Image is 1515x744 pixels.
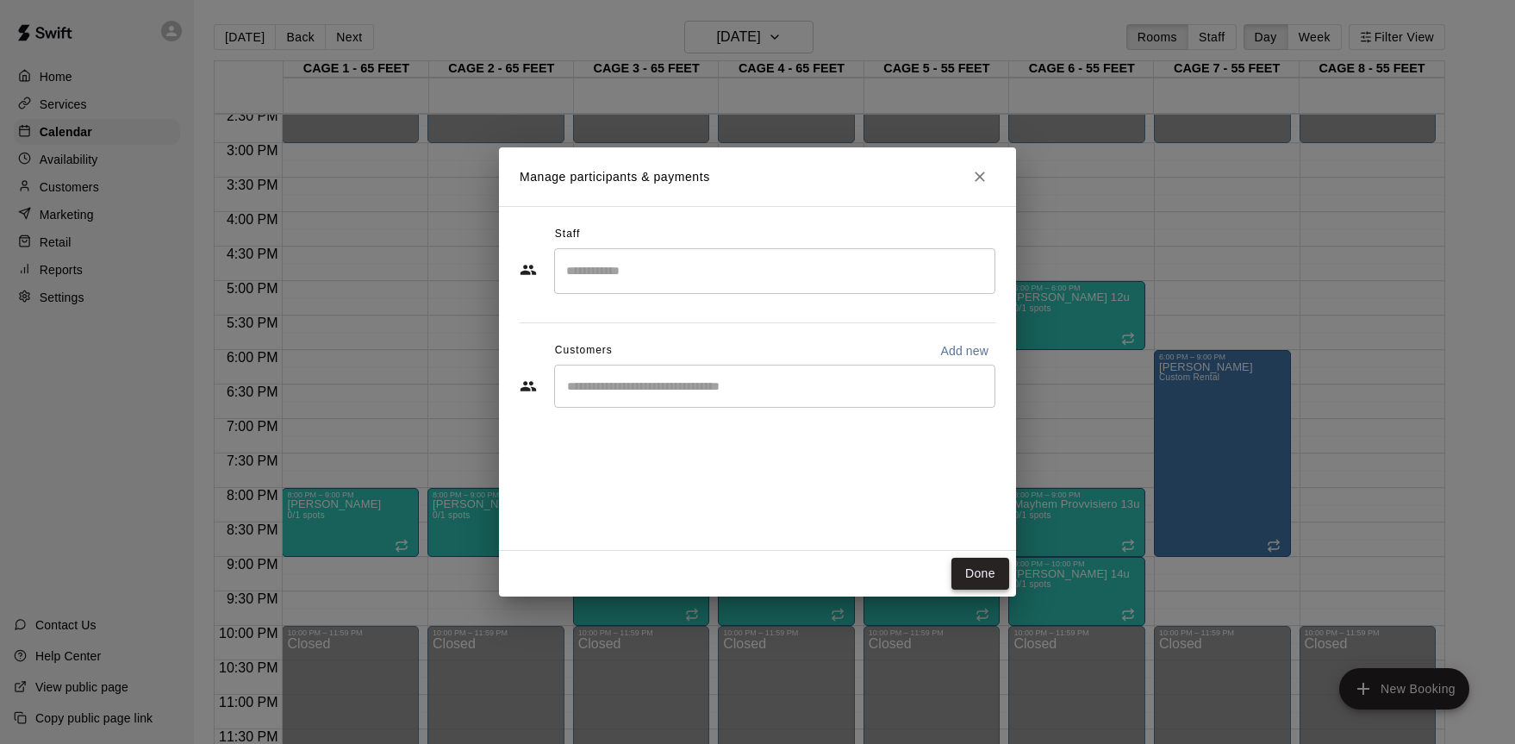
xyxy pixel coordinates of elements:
svg: Staff [520,261,537,278]
div: Search staff [554,248,995,294]
div: Start typing to search customers... [554,365,995,408]
svg: Customers [520,378,537,395]
span: Staff [555,221,580,248]
p: Add new [940,342,988,359]
span: Customers [555,337,613,365]
p: Manage participants & payments [520,168,710,186]
button: Close [964,161,995,192]
button: Done [951,558,1009,590]
button: Add new [933,337,995,365]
